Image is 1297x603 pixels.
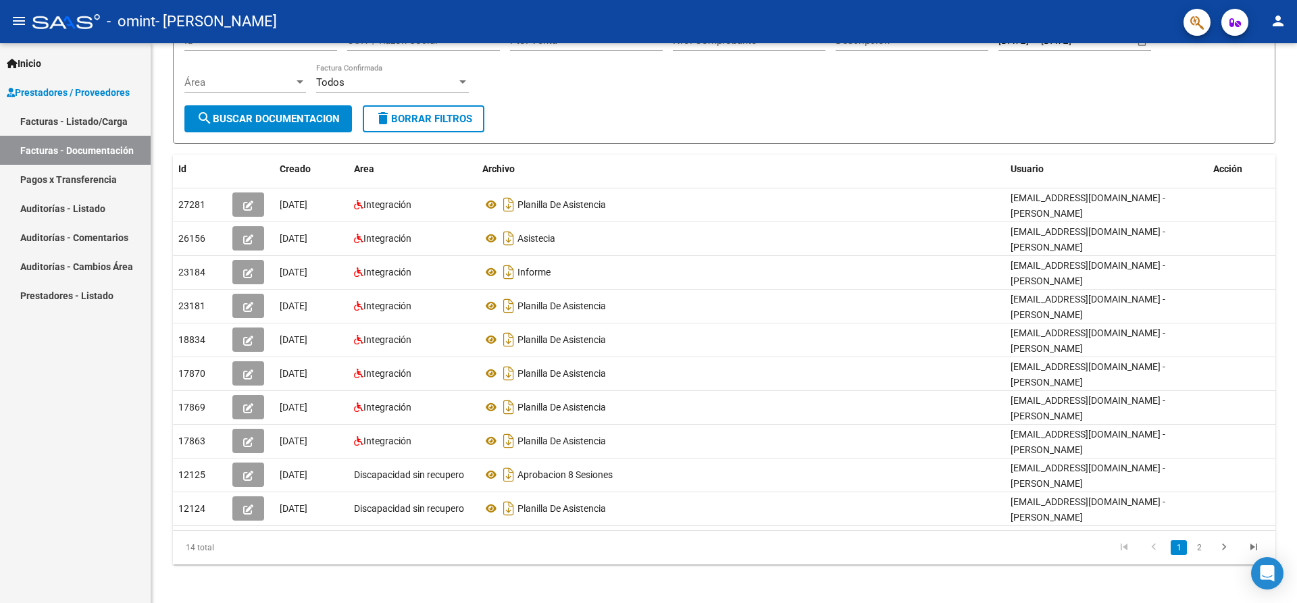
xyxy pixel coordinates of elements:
span: 17863 [178,436,205,446]
span: 12124 [178,503,205,514]
span: Inicio [7,56,41,71]
span: [EMAIL_ADDRESS][DOMAIN_NAME] - [PERSON_NAME] [1011,226,1165,253]
span: [DATE] [280,300,307,311]
span: [EMAIL_ADDRESS][DOMAIN_NAME] - [PERSON_NAME] [1011,463,1165,489]
i: Descargar documento [500,194,517,215]
i: Descargar documento [500,498,517,519]
span: Aprobacion 8 Sesiones [517,469,613,480]
span: Informe [517,267,551,278]
span: [DATE] [280,503,307,514]
span: 17869 [178,402,205,413]
span: Todos [316,76,345,88]
span: Integración [363,368,411,379]
span: [DATE] [280,402,307,413]
span: [DATE] [280,199,307,210]
i: Descargar documento [500,329,517,350]
span: Área [184,76,294,88]
span: Integración [363,267,411,278]
span: - [PERSON_NAME] [155,7,277,36]
span: [DATE] [280,436,307,446]
span: 23184 [178,267,205,278]
span: Asistecia [517,233,555,244]
span: Buscar Documentacion [197,113,340,125]
i: Descargar documento [500,396,517,418]
a: go to first page [1111,540,1137,555]
span: Discapacidad sin recupero [354,469,464,480]
span: Borrar Filtros [375,113,472,125]
i: Descargar documento [500,464,517,486]
span: 23181 [178,300,205,311]
span: Integración [363,233,411,244]
span: Planilla De Asistencia [517,334,606,345]
a: go to last page [1241,540,1267,555]
datatable-header-cell: Usuario [1005,155,1208,184]
button: Borrar Filtros [363,105,484,132]
span: [EMAIL_ADDRESS][DOMAIN_NAME] - [PERSON_NAME] [1011,294,1165,320]
span: Integración [363,436,411,446]
mat-icon: person [1270,13,1286,29]
span: Planilla De Asistencia [517,199,606,210]
span: Area [354,163,374,174]
span: [EMAIL_ADDRESS][DOMAIN_NAME] - [PERSON_NAME] [1011,327,1165,354]
span: 26156 [178,233,205,244]
i: Descargar documento [500,261,517,283]
span: Planilla De Asistencia [517,436,606,446]
span: - omint [107,7,155,36]
datatable-header-cell: Id [173,155,227,184]
span: [DATE] [280,469,307,480]
mat-icon: menu [11,13,27,29]
span: [DATE] [280,334,307,345]
datatable-header-cell: Area [349,155,477,184]
span: Planilla De Asistencia [517,368,606,379]
span: 17870 [178,368,205,379]
li: page 1 [1169,536,1189,559]
span: [EMAIL_ADDRESS][DOMAIN_NAME] - [PERSON_NAME] [1011,395,1165,421]
span: Discapacidad sin recupero [354,503,464,514]
span: [DATE] [280,368,307,379]
div: 14 total [173,531,391,565]
span: Acción [1213,163,1242,174]
a: go to next page [1211,540,1237,555]
span: Archivo [482,163,515,174]
span: [DATE] [280,233,307,244]
button: Buscar Documentacion [184,105,352,132]
span: Integración [363,199,411,210]
span: Usuario [1011,163,1044,174]
span: Id [178,163,186,174]
a: 1 [1171,540,1187,555]
span: Planilla De Asistencia [517,402,606,413]
li: page 2 [1189,536,1209,559]
button: Open calendar [1135,34,1150,49]
span: Integración [363,334,411,345]
datatable-header-cell: Creado [274,155,349,184]
span: 27281 [178,199,205,210]
span: Planilla De Asistencia [517,503,606,514]
span: 18834 [178,334,205,345]
span: [EMAIL_ADDRESS][DOMAIN_NAME] - [PERSON_NAME] [1011,496,1165,523]
span: [DATE] [280,267,307,278]
span: [EMAIL_ADDRESS][DOMAIN_NAME] - [PERSON_NAME] [1011,192,1165,219]
i: Descargar documento [500,295,517,317]
div: Open Intercom Messenger [1251,557,1283,589]
i: Descargar documento [500,363,517,384]
mat-icon: search [197,110,213,126]
span: Prestadores / Proveedores [7,85,130,100]
mat-icon: delete [375,110,391,126]
span: [EMAIL_ADDRESS][DOMAIN_NAME] - [PERSON_NAME] [1011,260,1165,286]
datatable-header-cell: Acción [1208,155,1275,184]
span: Creado [280,163,311,174]
i: Descargar documento [500,228,517,249]
span: [EMAIL_ADDRESS][DOMAIN_NAME] - [PERSON_NAME] [1011,361,1165,388]
span: [EMAIL_ADDRESS][DOMAIN_NAME] - [PERSON_NAME] [1011,429,1165,455]
i: Descargar documento [500,430,517,452]
span: Planilla De Asistencia [517,300,606,311]
a: 2 [1191,540,1207,555]
span: Integración [363,402,411,413]
a: go to previous page [1141,540,1167,555]
span: Integración [363,300,411,311]
datatable-header-cell: Archivo [477,155,1005,184]
span: 12125 [178,469,205,480]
